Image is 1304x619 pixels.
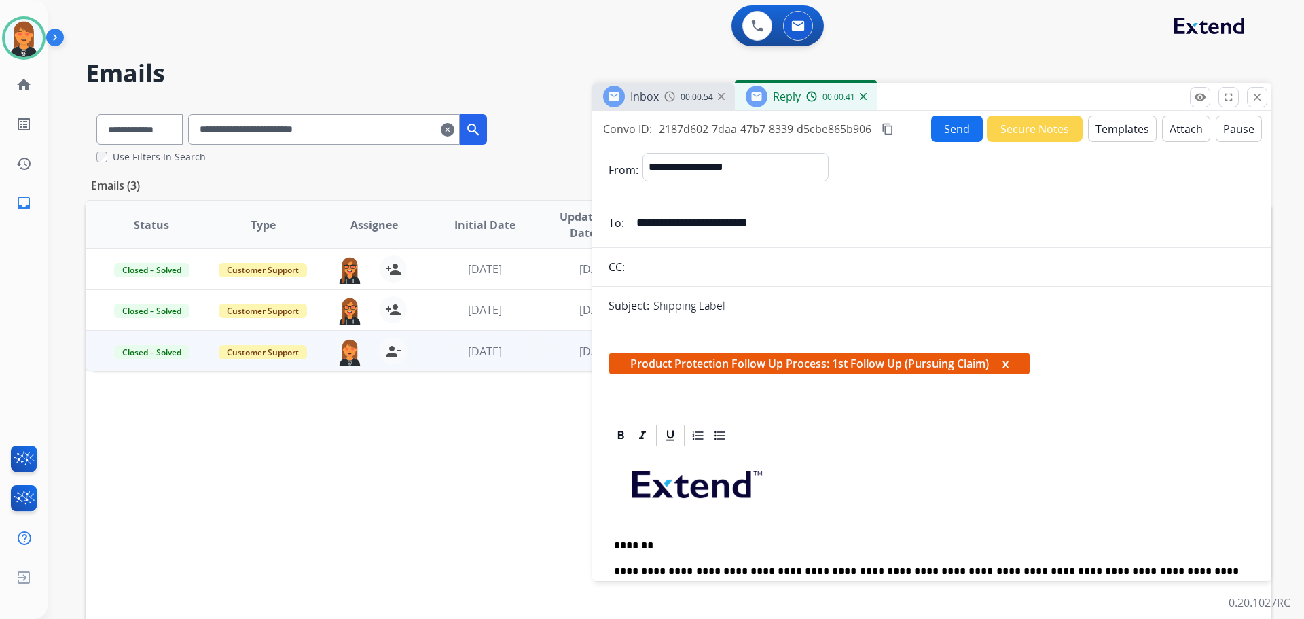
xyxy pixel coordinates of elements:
p: Convo ID: [603,121,652,137]
p: From: [609,162,638,178]
button: Pause [1216,116,1262,142]
mat-icon: history [16,156,32,172]
span: Product Protection Follow Up Process: 1st Follow Up (Pursuing Claim) [609,353,1030,374]
button: x [1002,355,1009,372]
span: [DATE] [579,344,613,359]
span: Assignee [350,217,398,233]
div: Bold [611,425,631,446]
span: Closed – Solved [114,304,189,318]
mat-icon: person_add [385,302,401,318]
span: [DATE] [468,344,502,359]
span: [DATE] [468,262,502,277]
img: agent-avatar [336,296,363,325]
span: 2187d602-7daa-47b7-8339-d5cbe865b906 [659,122,871,137]
span: Initial Date [454,217,515,233]
span: 00:00:41 [822,92,855,103]
mat-icon: person_remove [385,343,401,359]
label: Use Filters In Search [113,150,206,164]
button: Templates [1088,116,1157,142]
mat-icon: fullscreen [1222,91,1235,103]
span: [DATE] [468,302,502,317]
mat-icon: inbox [16,195,32,211]
p: Subject: [609,298,649,314]
span: [DATE] [579,302,613,317]
button: Send [931,116,983,142]
div: Bullet List [710,425,730,446]
span: Customer Support [219,263,307,277]
span: Reply [773,89,801,104]
span: Updated Date [552,209,614,241]
mat-icon: search [465,122,482,138]
p: 0.20.1027RC [1229,595,1290,611]
span: Customer Support [219,304,307,318]
h2: Emails [86,60,1271,87]
img: agent-avatar [336,255,363,284]
p: To: [609,215,624,231]
span: Status [134,217,169,233]
img: agent-avatar [336,338,363,366]
mat-icon: remove_red_eye [1194,91,1206,103]
span: Customer Support [219,345,307,359]
p: Emails (3) [86,177,145,194]
mat-icon: list_alt [16,116,32,132]
div: Underline [660,425,681,446]
span: [DATE] [579,262,613,277]
mat-icon: clear [441,122,454,138]
div: Italic [632,425,653,446]
mat-icon: person_add [385,261,401,277]
span: Closed – Solved [114,345,189,359]
span: Inbox [630,89,659,104]
mat-icon: home [16,77,32,93]
img: avatar [5,19,43,57]
div: Ordered List [688,425,708,446]
button: Attach [1162,116,1210,142]
span: Closed – Solved [114,263,189,277]
span: 00:00:54 [681,92,713,103]
mat-icon: close [1251,91,1263,103]
p: CC: [609,259,625,275]
mat-icon: content_copy [882,123,894,135]
button: Secure Notes [987,116,1083,142]
span: Type [251,217,276,233]
p: Shipping Label [653,298,725,314]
